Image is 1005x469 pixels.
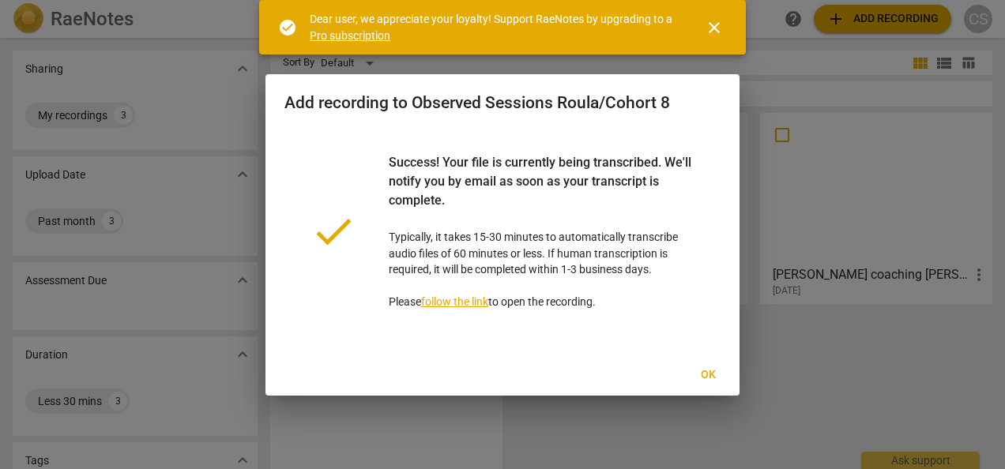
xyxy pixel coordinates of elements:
[310,11,676,43] div: Dear user, we appreciate your loyalty! Support RaeNotes by upgrading to a
[278,18,297,37] span: check_circle
[705,18,724,37] span: close
[421,295,488,308] a: follow the link
[389,153,695,229] div: Success! Your file is currently being transcribed. We'll notify you by email as soon as your tran...
[310,208,357,255] span: done
[683,361,733,389] button: Ok
[310,29,390,42] a: Pro subscription
[389,153,695,310] p: Typically, it takes 15-30 minutes to automatically transcribe audio files of 60 minutes or less. ...
[695,9,733,47] button: Close
[284,93,721,113] h2: Add recording to Observed Sessions Roula/Cohort 8
[695,367,721,383] span: Ok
